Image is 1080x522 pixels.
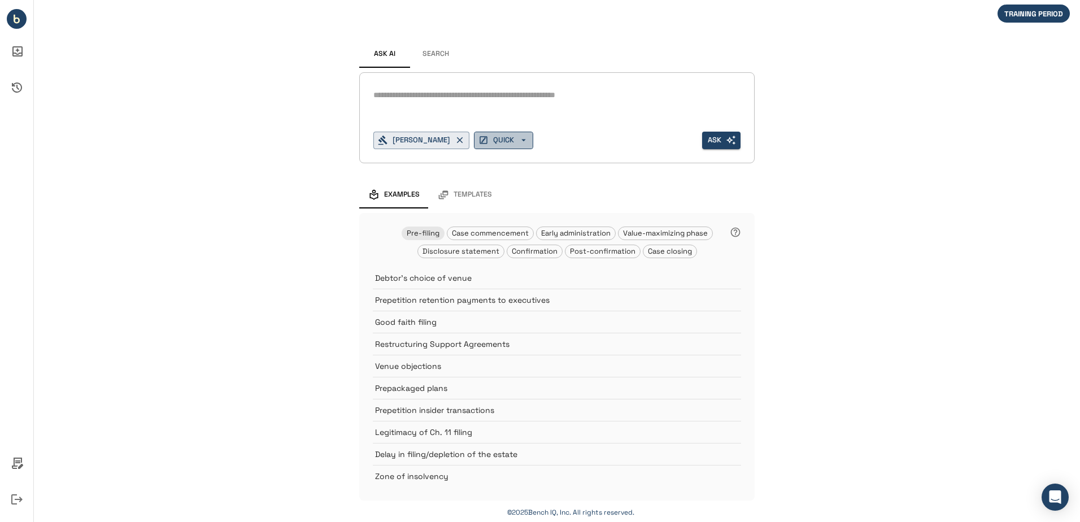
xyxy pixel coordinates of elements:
p: Good faith filing [375,316,713,328]
span: Templates [454,190,492,199]
span: Case commencement [447,228,533,238]
div: Delay in filing/depletion of the estate [373,443,741,465]
button: [PERSON_NAME] [373,132,469,149]
span: Confirmation [507,246,562,256]
span: Examples [384,190,420,199]
span: Disclosure statement [418,246,504,256]
p: Zone of insolvency [375,471,713,482]
span: Post-confirmation [565,246,640,256]
p: Venue objections [375,360,713,372]
div: We are not billing you for your initial period of in-app activity. [998,5,1075,23]
div: Prepetition insider transactions [373,399,741,421]
p: Debtor's choice of venue [375,272,713,284]
div: Prepetition retention payments to executives [373,289,741,311]
div: Post-confirmation [565,245,641,258]
button: Search [410,41,461,68]
div: examples and templates tabs [359,181,755,208]
div: Debtor's choice of venue [373,267,741,289]
div: Zone of insolvency [373,465,741,487]
div: Pre-filing [402,227,445,240]
div: Confirmation [507,245,563,258]
div: Good faith filing [373,311,741,333]
p: Restructuring Support Agreements [375,338,713,350]
p: Legitimacy of Ch. 11 filing [375,427,713,438]
span: Case closing [643,246,696,256]
div: Early administration [536,227,616,240]
span: Ask AI [374,50,395,59]
p: Prepetition insider transactions [375,404,713,416]
span: Enter search text [702,132,741,149]
div: Legitimacy of Ch. 11 filing [373,421,741,443]
button: Ask [702,132,741,149]
div: Prepackaged plans [373,377,741,399]
div: Restructuring Support Agreements [373,333,741,355]
span: Value-maximizing phase [619,228,712,238]
button: QUICK [474,132,533,149]
p: Prepackaged plans [375,382,713,394]
span: Early administration [537,228,615,238]
div: Case commencement [447,227,534,240]
div: Venue objections [373,355,741,377]
div: Case closing [643,245,697,258]
p: Delay in filing/depletion of the estate [375,449,713,460]
div: Value-maximizing phase [618,227,713,240]
span: Pre-filing [402,228,444,238]
p: Prepetition retention payments to executives [375,294,713,306]
div: Disclosure statement [417,245,504,258]
div: Open Intercom Messenger [1042,484,1069,511]
span: TRAINING PERIOD [998,9,1070,19]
